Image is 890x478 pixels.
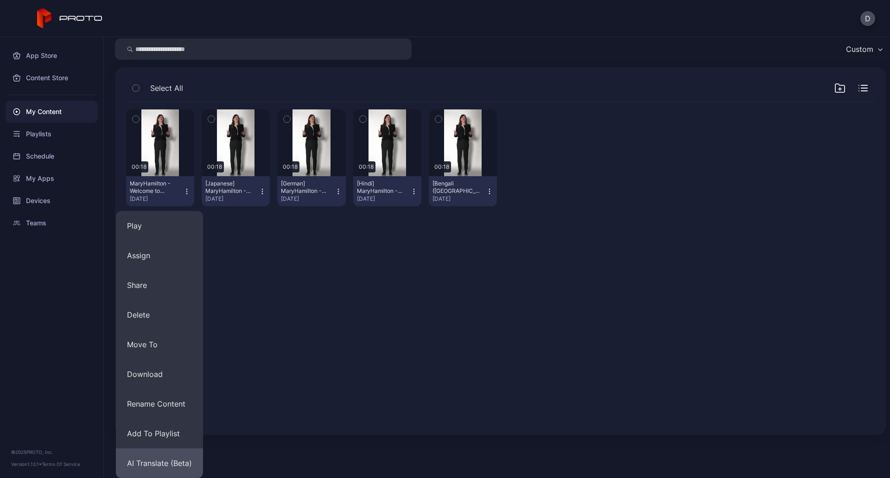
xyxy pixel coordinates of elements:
div: [Hindi] MaryHamilton - Welcome to San Fransisco.mp4 [357,180,408,195]
button: Assign [116,241,203,270]
div: [DATE] [130,195,183,203]
div: [DATE] [205,195,259,203]
div: MaryHamilton - Welcome to San Fransisco.mp4 [130,180,181,195]
a: Playlists [6,123,98,145]
span: Select All [150,83,183,94]
a: Devices [6,190,98,212]
a: Terms Of Service [42,461,80,467]
div: [DATE] [281,195,334,203]
button: AI Translate (Beta) [116,448,203,478]
button: Rename Content [116,389,203,419]
div: Custom [846,45,873,54]
button: MaryHamilton - Welcome to [GEOGRAPHIC_DATA][PERSON_NAME]mp4[DATE] [126,176,194,206]
button: Move To [116,330,203,359]
span: Version 1.13.1 • [11,461,42,467]
a: App Store [6,45,98,67]
a: My Content [6,101,98,123]
div: [DATE] [357,195,410,203]
div: [German] MaryHamilton - Welcome to San Fransisco.mp4 [281,180,332,195]
button: Custom [841,38,886,60]
button: Delete [116,300,203,330]
a: Content Store [6,67,98,89]
div: [DATE] [432,195,486,203]
button: Download [116,359,203,389]
button: [Japanese] MaryHamilton - Welcome to [GEOGRAPHIC_DATA][PERSON_NAME](1).mp4[DATE] [202,176,270,206]
button: D [860,11,875,26]
button: [Bengali ([GEOGRAPHIC_DATA])] MaryHamilton - Welcome to [PERSON_NAME][GEOGRAPHIC_DATA]mp4[DATE] [429,176,497,206]
div: [Bengali (India)] MaryHamilton - Welcome to San Fransisco.mp4 [432,180,483,195]
button: [German] MaryHamilton - Welcome to [GEOGRAPHIC_DATA][PERSON_NAME]mp4[DATE] [277,176,345,206]
a: Teams [6,212,98,234]
button: Play [116,211,203,241]
a: Schedule [6,145,98,167]
button: [Hindi] MaryHamilton - Welcome to [GEOGRAPHIC_DATA][PERSON_NAME]mp4[DATE] [353,176,421,206]
a: My Apps [6,167,98,190]
div: [Japanese] MaryHamilton - Welcome to San Fransisco(1).mp4 [205,180,256,195]
button: Add To Playlist [116,419,203,448]
button: Share [116,270,203,300]
div: © 2025 PROTO, Inc. [11,448,92,456]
